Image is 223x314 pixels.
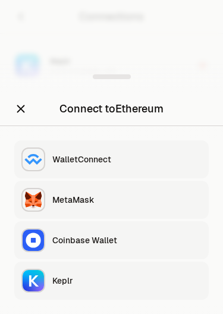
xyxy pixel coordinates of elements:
[52,275,202,287] div: Keplr
[59,101,164,117] div: Connect to Ethereum
[23,270,44,291] img: Keplr
[14,221,209,259] button: Coinbase WalletCoinbase Wallet
[23,149,44,170] img: WalletConnect
[23,189,44,211] img: MetaMask
[52,234,202,246] div: Coinbase Wallet
[23,230,44,251] img: Coinbase Wallet
[14,140,209,178] button: WalletConnectWalletConnect
[14,181,209,219] button: MetaMaskMetaMask
[52,153,202,165] div: WalletConnect
[14,262,209,300] button: KeplrKeplr
[52,194,202,206] div: MetaMask
[14,101,27,117] button: Close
